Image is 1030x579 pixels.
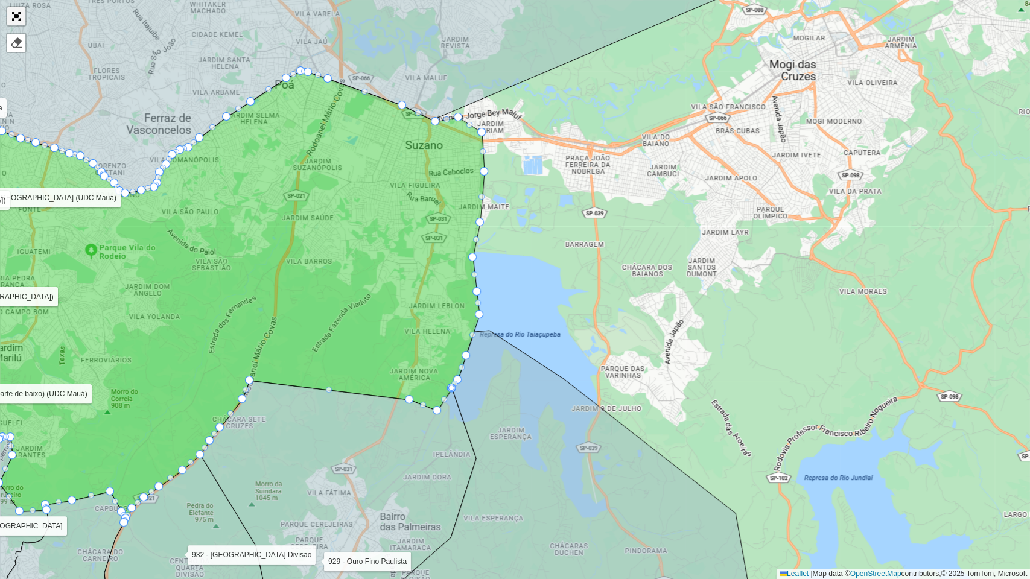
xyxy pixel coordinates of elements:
a: OpenStreetMap [850,569,901,578]
a: Abrir mapa em tela cheia [7,7,25,25]
a: Leaflet [780,569,809,578]
div: Map data © contributors,© 2025 TomTom, Microsoft [777,569,1030,579]
div: Remover camada(s) [7,34,25,52]
span: | [810,569,812,578]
